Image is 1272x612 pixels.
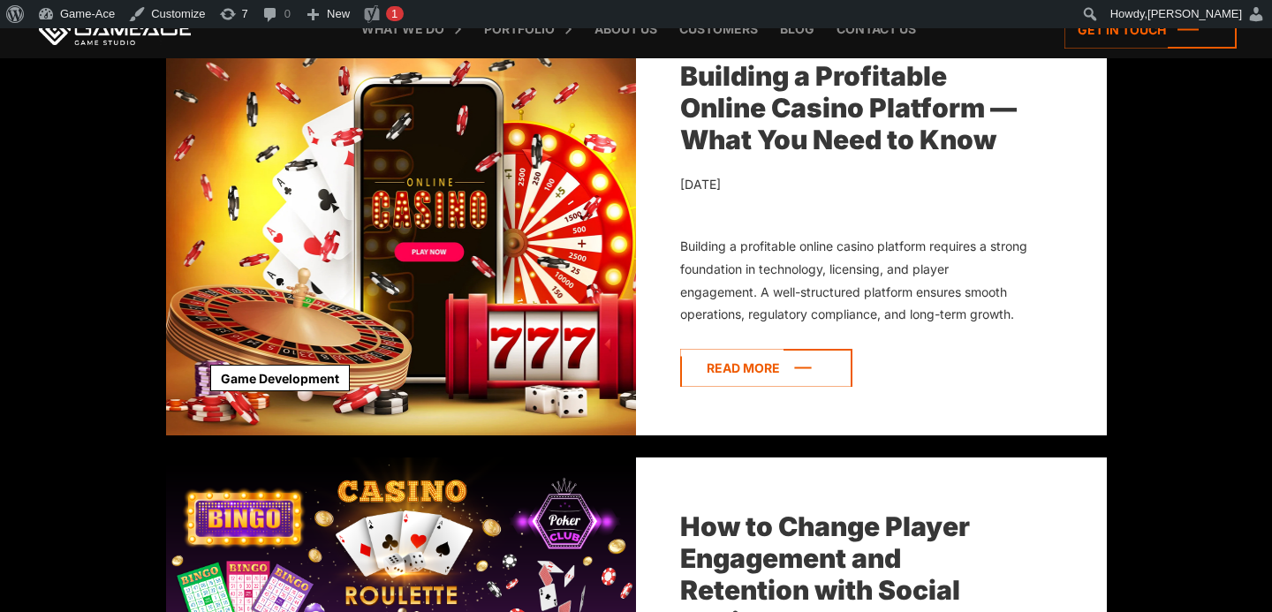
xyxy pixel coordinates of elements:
img: Building a Profitable Online Casino Platform — What You Need to Know [166,7,636,435]
span: 1 [391,7,397,20]
a: Building a Profitable Online Casino Platform — What You Need to Know [680,60,1017,155]
div: [DATE] [680,173,1027,196]
div: Building a profitable online casino platform requires a strong foundation in technology, licensin... [680,235,1027,325]
span: [PERSON_NAME] [1147,7,1242,20]
a: Get in touch [1064,11,1237,49]
a: Game Development [210,365,350,391]
a: Read more [680,349,852,387]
